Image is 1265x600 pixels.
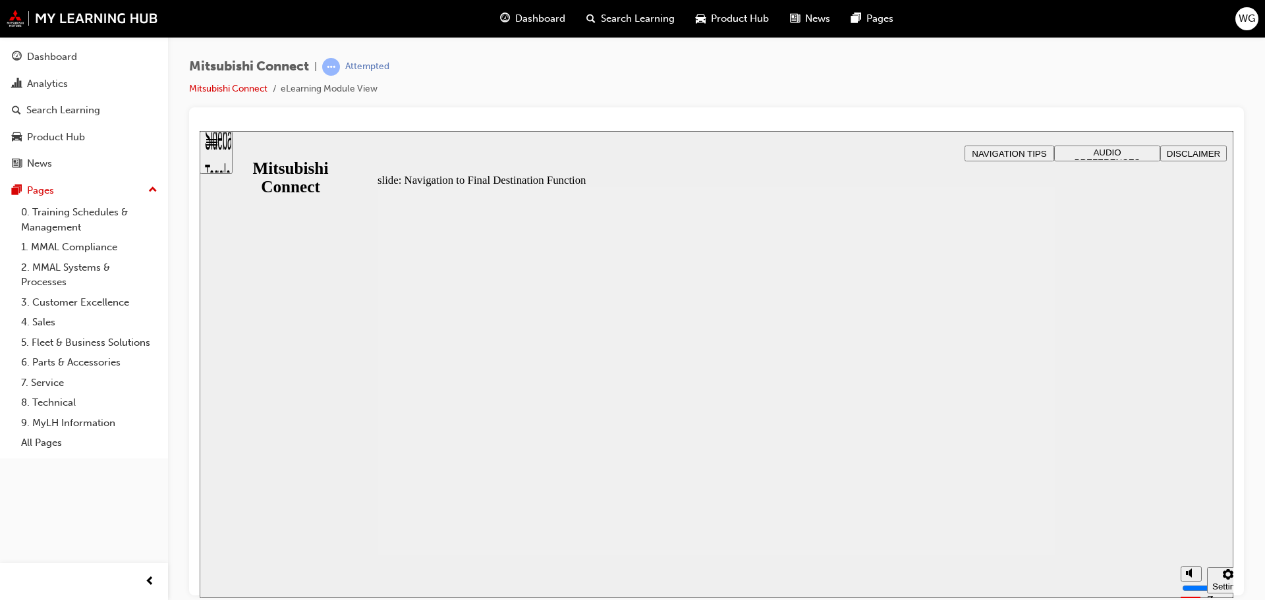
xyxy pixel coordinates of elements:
span: learningRecordVerb_ATTEMPT-icon [322,58,340,76]
li: eLearning Module View [281,82,378,97]
a: Search Learning [5,98,163,123]
span: Dashboard [515,11,565,26]
button: Pages [5,178,163,203]
span: car-icon [696,11,706,27]
span: Product Hub [711,11,769,26]
a: All Pages [16,433,163,453]
a: 0. Training Schedules & Management [16,202,163,237]
span: news-icon [790,11,800,27]
a: Product Hub [5,125,163,150]
button: DISCLAIMER [961,14,1027,30]
div: Pages [27,183,54,198]
span: DISCLAIMER [967,18,1021,28]
span: WG [1239,11,1255,26]
span: up-icon [148,182,157,199]
div: Analytics [27,76,68,92]
a: Mitsubishi Connect [189,83,267,94]
span: search-icon [586,11,596,27]
div: Attempted [345,61,389,73]
span: AUDIO PREFERENCES [875,16,941,36]
a: Dashboard [5,45,163,69]
span: Pages [866,11,893,26]
span: Mitsubishi Connect [189,59,309,74]
span: | [314,59,317,74]
div: misc controls [974,424,1027,467]
a: guage-iconDashboard [490,5,576,32]
img: mmal [7,10,158,27]
div: Product Hub [27,130,85,145]
span: chart-icon [12,78,22,90]
a: Analytics [5,72,163,96]
a: 1. MMAL Compliance [16,237,163,258]
span: search-icon [12,105,21,117]
a: car-iconProduct Hub [685,5,779,32]
span: pages-icon [851,11,861,27]
span: News [805,11,830,26]
span: car-icon [12,132,22,144]
span: pages-icon [12,185,22,197]
a: 5. Fleet & Business Solutions [16,333,163,353]
div: News [27,156,52,171]
div: Dashboard [27,49,77,65]
a: 8. Technical [16,393,163,413]
span: news-icon [12,158,22,170]
a: pages-iconPages [841,5,904,32]
a: 3. Customer Excellence [16,292,163,313]
button: Mute (Ctrl+Alt+M) [981,435,1002,450]
span: prev-icon [145,574,155,590]
div: Search Learning [26,103,100,118]
button: AUDIO PREFERENCES [855,14,961,30]
button: NAVIGATION TIPS [765,14,855,30]
a: 6. Parts & Accessories [16,352,163,373]
label: Zoom to fit [1007,462,1034,501]
button: DashboardAnalyticsSearch LearningProduct HubNews [5,42,163,178]
a: 2. MMAL Systems & Processes [16,258,163,292]
a: News [5,151,163,176]
button: Settings [1007,436,1050,462]
a: search-iconSearch Learning [576,5,685,32]
span: guage-icon [500,11,510,27]
a: news-iconNews [779,5,841,32]
div: Settings [1013,450,1044,460]
a: 7. Service [16,373,163,393]
a: 4. Sales [16,312,163,333]
span: guage-icon [12,51,22,63]
input: volume [982,452,1067,462]
button: WG [1235,7,1258,30]
span: Search Learning [601,11,675,26]
span: NAVIGATION TIPS [772,18,847,28]
a: 9. MyLH Information [16,413,163,433]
